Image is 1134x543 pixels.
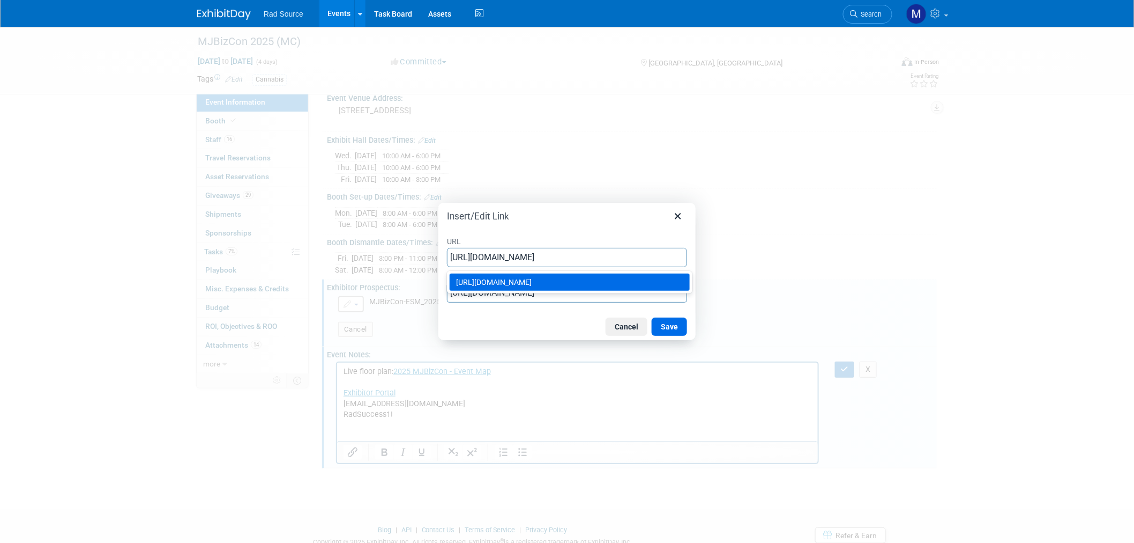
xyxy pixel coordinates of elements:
span: Search [857,10,882,18]
button: Save [652,318,687,336]
button: Cancel [606,318,647,336]
img: Melissa Conboy [906,4,927,24]
p: Live floor plan: [EMAIL_ADDRESS][DOMAIN_NAME] RadSuccess1! [6,4,475,57]
div: https://mjbizconference.com/exhibitor-resource-center/ [450,274,690,291]
span: Rad Source [264,10,303,18]
img: ExhibitDay [197,9,251,20]
a: Exhibitor Portal [6,26,58,35]
a: Search [843,5,892,24]
div: [URL][DOMAIN_NAME] [456,276,685,289]
h1: Insert/Edit Link [447,210,509,222]
a: 2025 MJBizCon - Event Map [56,4,154,13]
label: URL [447,234,687,248]
button: Close [669,207,687,225]
label: Text to display [447,269,687,283]
body: Rich Text Area. Press ALT-0 for help. [6,4,475,79]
